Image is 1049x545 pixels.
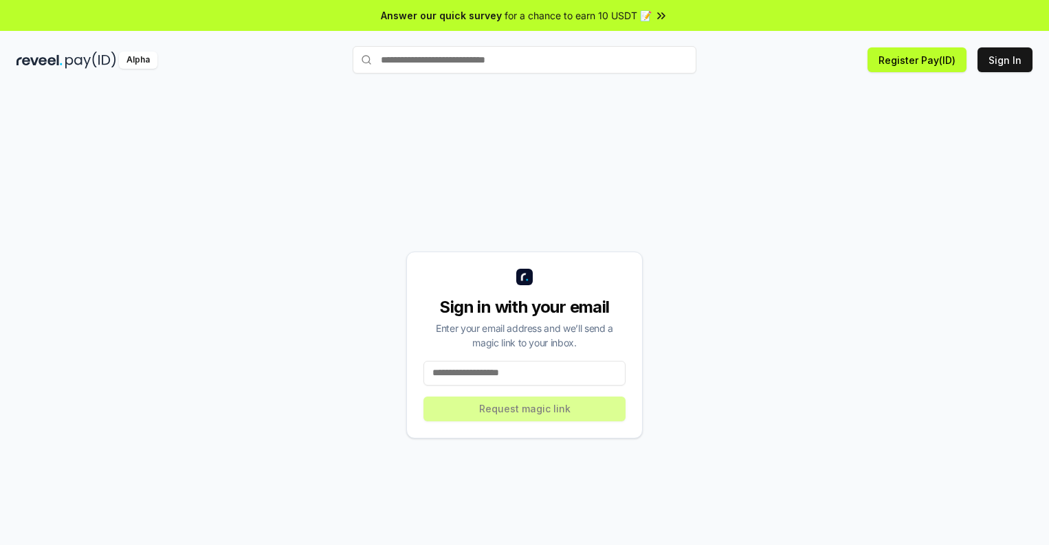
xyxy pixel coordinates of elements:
img: logo_small [516,269,533,285]
span: for a chance to earn 10 USDT 📝 [505,8,652,23]
button: Register Pay(ID) [868,47,967,72]
img: pay_id [65,52,116,69]
button: Sign In [978,47,1033,72]
span: Answer our quick survey [381,8,502,23]
div: Alpha [119,52,157,69]
div: Enter your email address and we’ll send a magic link to your inbox. [423,321,626,350]
div: Sign in with your email [423,296,626,318]
img: reveel_dark [16,52,63,69]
